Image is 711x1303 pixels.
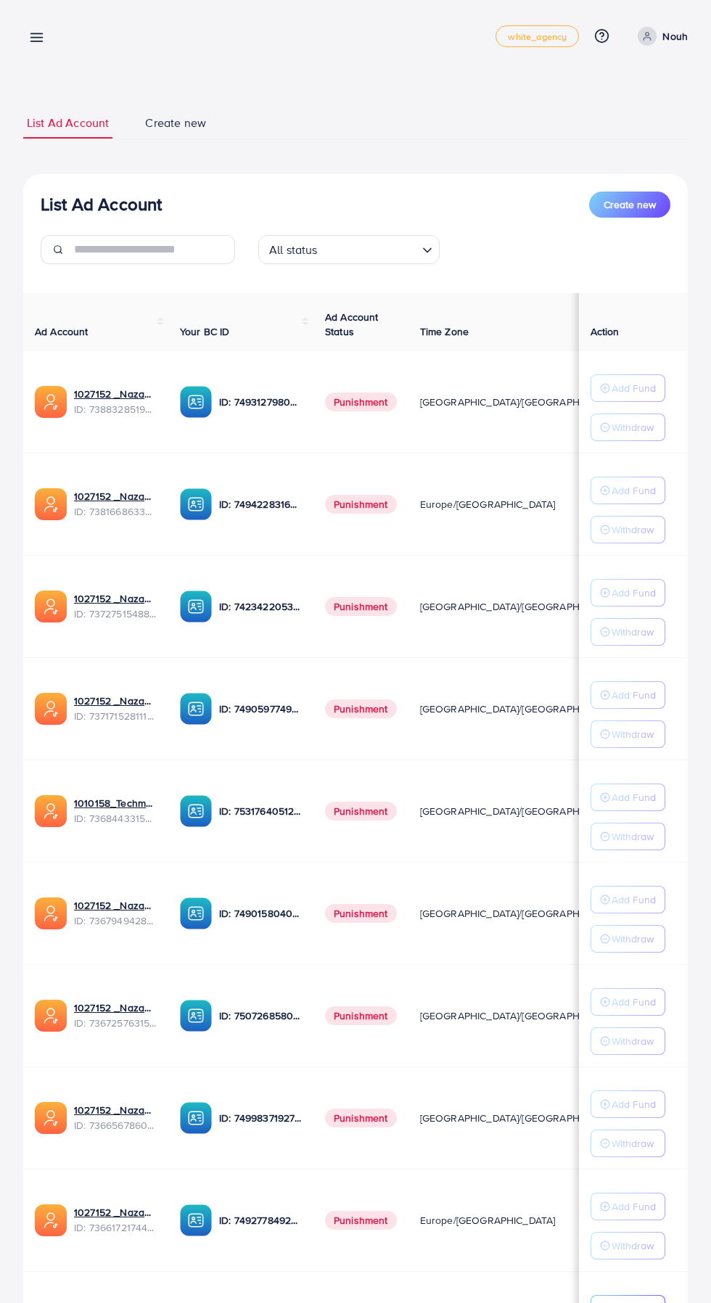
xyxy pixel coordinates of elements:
[74,694,157,708] a: 1027152 _Nazaagency_04
[420,497,556,511] span: Europe/[GEOGRAPHIC_DATA]
[35,693,67,725] img: ic-ads-acc.e4c84228.svg
[591,925,665,953] button: Withdraw
[612,828,654,845] p: Withdraw
[420,1008,622,1023] span: [GEOGRAPHIC_DATA]/[GEOGRAPHIC_DATA]
[219,1212,302,1229] p: ID: 7492778492849930241
[420,1213,556,1228] span: Europe/[GEOGRAPHIC_DATA]
[591,414,665,441] button: Withdraw
[74,913,157,928] span: ID: 7367949428067450896
[325,1109,397,1127] span: Punishment
[508,32,567,41] span: white_agency
[180,897,212,929] img: ic-ba-acc.ded83a64.svg
[612,379,656,397] p: Add Fund
[219,496,302,513] p: ID: 7494228316518858759
[612,419,654,436] p: Withdraw
[35,795,67,827] img: ic-ads-acc.e4c84228.svg
[180,591,212,622] img: ic-ba-acc.ded83a64.svg
[325,392,397,411] span: Punishment
[74,1103,157,1133] div: <span class='underline'>1027152 _Nazaagency_0051</span></br>7366567860828749825
[420,599,622,614] span: [GEOGRAPHIC_DATA]/[GEOGRAPHIC_DATA]
[420,906,622,921] span: [GEOGRAPHIC_DATA]/[GEOGRAPHIC_DATA]
[180,386,212,418] img: ic-ba-acc.ded83a64.svg
[591,1232,665,1259] button: Withdraw
[612,930,654,948] p: Withdraw
[74,489,157,503] a: 1027152 _Nazaagency_023
[591,324,620,339] span: Action
[325,597,397,616] span: Punishment
[591,886,665,913] button: Add Fund
[74,489,157,519] div: <span class='underline'>1027152 _Nazaagency_023</span></br>7381668633665093648
[591,618,665,646] button: Withdraw
[420,702,622,716] span: [GEOGRAPHIC_DATA]/[GEOGRAPHIC_DATA]
[74,402,157,416] span: ID: 7388328519014645761
[612,1032,654,1050] p: Withdraw
[74,387,157,401] a: 1027152 _Nazaagency_019
[612,726,654,743] p: Withdraw
[591,784,665,811] button: Add Fund
[612,789,656,806] p: Add Fund
[496,25,579,47] a: white_agency
[591,988,665,1016] button: Add Fund
[591,477,665,504] button: Add Fund
[591,720,665,748] button: Withdraw
[35,1000,67,1032] img: ic-ads-acc.e4c84228.svg
[420,324,469,339] span: Time Zone
[35,897,67,929] img: ic-ads-acc.e4c84228.svg
[325,310,379,339] span: Ad Account Status
[35,1102,67,1134] img: ic-ads-acc.e4c84228.svg
[74,387,157,416] div: <span class='underline'>1027152 _Nazaagency_019</span></br>7388328519014645761
[612,521,654,538] p: Withdraw
[27,115,109,131] span: List Ad Account
[591,516,665,543] button: Withdraw
[219,598,302,615] p: ID: 7423422053648285697
[219,700,302,718] p: ID: 7490597749134508040
[612,1198,656,1215] p: Add Fund
[591,579,665,607] button: Add Fund
[145,115,206,131] span: Create new
[325,699,397,718] span: Punishment
[591,1090,665,1118] button: Add Fund
[612,1135,654,1152] p: Withdraw
[180,795,212,827] img: ic-ba-acc.ded83a64.svg
[35,386,67,418] img: ic-ads-acc.e4c84228.svg
[74,591,157,621] div: <span class='underline'>1027152 _Nazaagency_007</span></br>7372751548805726224
[612,623,654,641] p: Withdraw
[180,1000,212,1032] img: ic-ba-acc.ded83a64.svg
[266,239,321,260] span: All status
[180,693,212,725] img: ic-ba-acc.ded83a64.svg
[74,694,157,723] div: <span class='underline'>1027152 _Nazaagency_04</span></br>7371715281112170513
[612,482,656,499] p: Add Fund
[180,1204,212,1236] img: ic-ba-acc.ded83a64.svg
[219,1109,302,1127] p: ID: 7499837192777400321
[74,811,157,826] span: ID: 7368443315504726017
[662,28,688,45] p: Nouh
[74,1118,157,1133] span: ID: 7366567860828749825
[74,1000,157,1030] div: <span class='underline'>1027152 _Nazaagency_016</span></br>7367257631523782657
[632,27,688,46] a: Nouh
[180,488,212,520] img: ic-ba-acc.ded83a64.svg
[325,904,397,923] span: Punishment
[219,393,302,411] p: ID: 7493127980932333584
[589,192,670,218] button: Create new
[612,584,656,601] p: Add Fund
[420,395,622,409] span: [GEOGRAPHIC_DATA]/[GEOGRAPHIC_DATA]
[74,709,157,723] span: ID: 7371715281112170513
[325,495,397,514] span: Punishment
[35,324,89,339] span: Ad Account
[420,1111,622,1125] span: [GEOGRAPHIC_DATA]/[GEOGRAPHIC_DATA]
[180,324,230,339] span: Your BC ID
[35,1204,67,1236] img: ic-ads-acc.e4c84228.svg
[35,591,67,622] img: ic-ads-acc.e4c84228.svg
[74,1220,157,1235] span: ID: 7366172174454882305
[612,1237,654,1254] p: Withdraw
[74,607,157,621] span: ID: 7372751548805726224
[74,898,157,913] a: 1027152 _Nazaagency_003
[180,1102,212,1134] img: ic-ba-acc.ded83a64.svg
[591,823,665,850] button: Withdraw
[74,1103,157,1117] a: 1027152 _Nazaagency_0051
[74,796,157,810] a: 1010158_Techmanistan pk acc_1715599413927
[591,374,665,402] button: Add Fund
[591,1193,665,1220] button: Add Fund
[591,681,665,709] button: Add Fund
[325,802,397,821] span: Punishment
